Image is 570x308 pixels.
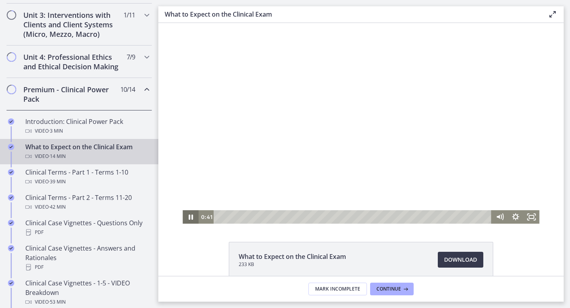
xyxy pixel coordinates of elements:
[8,144,14,150] i: Completed
[308,283,367,295] button: Mark Incomplete
[49,297,66,307] span: · 53 min
[25,278,149,307] div: Clinical Case Vignettes - 1-5 - VIDEO Breakdown
[25,142,149,161] div: What to Expect on the Clinical Exam
[165,10,535,19] h3: What to Expect on the Clinical Exam
[127,52,135,62] span: 7 / 9
[8,118,14,125] i: Completed
[25,218,149,237] div: Clinical Case Vignettes - Questions Only
[376,286,401,292] span: Continue
[315,286,360,292] span: Mark Incomplete
[49,152,66,161] span: · 14 min
[25,117,149,136] div: Introduction: Clinical Power Pack
[444,255,477,264] span: Download
[123,10,135,20] span: 1 / 11
[25,262,149,272] div: PDF
[49,126,63,136] span: · 3 min
[25,152,149,161] div: Video
[25,193,149,212] div: Clinical Terms - Part 2 - Terms 11-20
[49,202,66,212] span: · 42 min
[25,243,149,272] div: Clinical Case Vignettes - Answers and Rationales
[25,177,149,186] div: Video
[25,167,149,186] div: Clinical Terms - Part 1 - Terms 1-10
[334,187,350,201] button: Mute
[8,220,14,226] i: Completed
[8,280,14,286] i: Completed
[158,23,564,224] iframe: Video Lesson
[23,85,120,104] h2: Premium - Clinical Power Pack
[239,252,346,261] span: What to Expect on the Clinical Exam
[8,194,14,201] i: Completed
[239,261,346,268] span: 233 KB
[25,202,149,212] div: Video
[23,10,120,39] h2: Unit 3: Interventions with Clients and Client Systems (Micro, Mezzo, Macro)
[120,85,135,94] span: 10 / 14
[8,245,14,251] i: Completed
[370,283,414,295] button: Continue
[23,52,120,71] h2: Unit 4: Professional Ethics and Ethical Decision Making
[25,297,149,307] div: Video
[8,169,14,175] i: Completed
[25,228,149,237] div: PDF
[365,187,381,201] button: Fullscreen
[49,177,66,186] span: · 39 min
[350,187,365,201] button: Show settings menu
[438,252,483,268] a: Download
[25,126,149,136] div: Video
